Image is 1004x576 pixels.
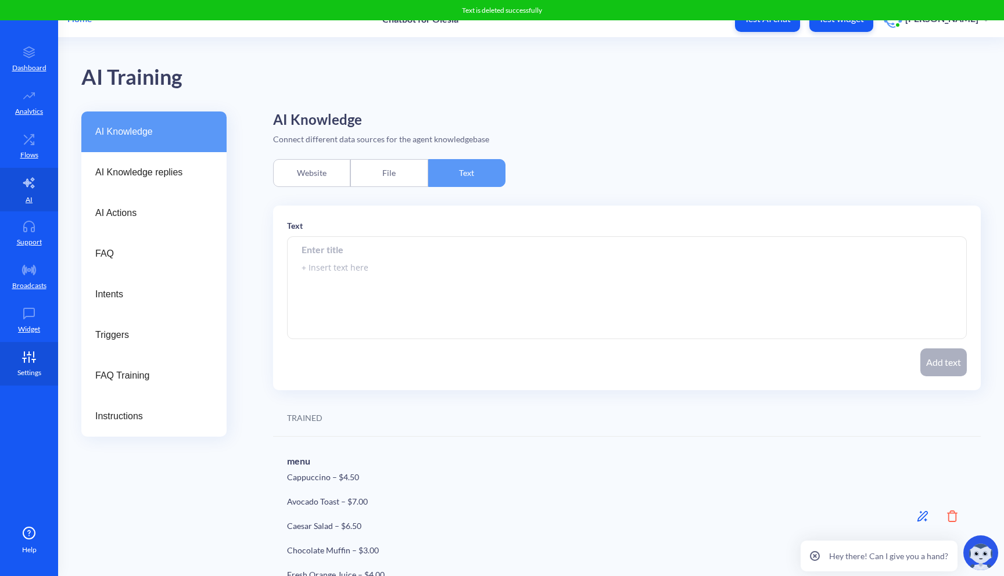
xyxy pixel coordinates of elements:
[95,369,203,383] span: FAQ Training
[12,280,46,291] p: Broadcasts
[95,287,203,301] span: Intents
[287,236,967,262] input: Enter title
[12,63,46,73] p: Dashboard
[81,396,227,437] a: Instructions
[95,165,203,179] span: AI Knowledge replies
[81,193,227,233] a: AI Actions
[20,150,38,160] p: Flows
[829,550,948,562] p: Hey there! Can I give you a hand?
[287,412,322,424] div: TRAINED
[81,152,227,193] a: AI Knowledge replies
[273,133,981,145] div: Connect different data sources for the agent knowledgebase
[15,106,43,117] p: Analytics
[273,159,350,187] div: Website
[81,111,227,152] a: AI Knowledge
[350,159,428,187] div: File
[18,324,40,334] p: Widget
[287,219,967,232] p: Text
[920,348,967,376] button: Add text
[95,125,203,139] span: AI Knowledge
[963,535,998,570] img: copilot-icon.svg
[287,451,838,466] h6: menu
[81,233,227,274] a: FAQ
[273,111,981,128] h2: AI Knowledge
[428,159,505,187] div: Text
[95,409,203,423] span: Instructions
[81,61,182,94] div: AI Training
[95,247,203,261] span: FAQ
[22,545,37,555] span: Help
[95,328,203,342] span: Triggers
[81,274,227,315] a: Intents
[462,6,542,15] span: Text is deleted successfully
[17,237,42,247] p: Support
[17,368,41,378] p: Settings
[81,315,227,355] a: Triggers
[26,195,33,205] p: AI
[81,355,227,396] a: FAQ Training
[95,206,203,220] span: AI Actions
